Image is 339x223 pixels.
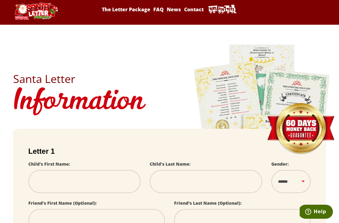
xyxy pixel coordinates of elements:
[300,205,333,220] iframe: Opens a widget where you can find more information
[28,147,311,156] h2: Letter 1
[13,2,59,20] img: Santa Letter Logo
[266,103,335,155] img: Money Back Guarantee
[13,85,326,120] h1: Information
[152,6,165,13] a: FAQ
[174,200,241,206] label: Friend's Last Name (Optional):
[193,44,330,214] img: letters.png
[101,6,151,13] a: The Letter Package
[13,74,326,85] h2: Santa Letter
[28,161,70,167] label: Child's First Name:
[28,200,97,206] label: Friend's First Name (Optional):
[166,6,182,13] a: News
[150,161,191,167] label: Child's Last Name:
[271,161,289,167] label: Gender:
[183,6,205,13] a: Contact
